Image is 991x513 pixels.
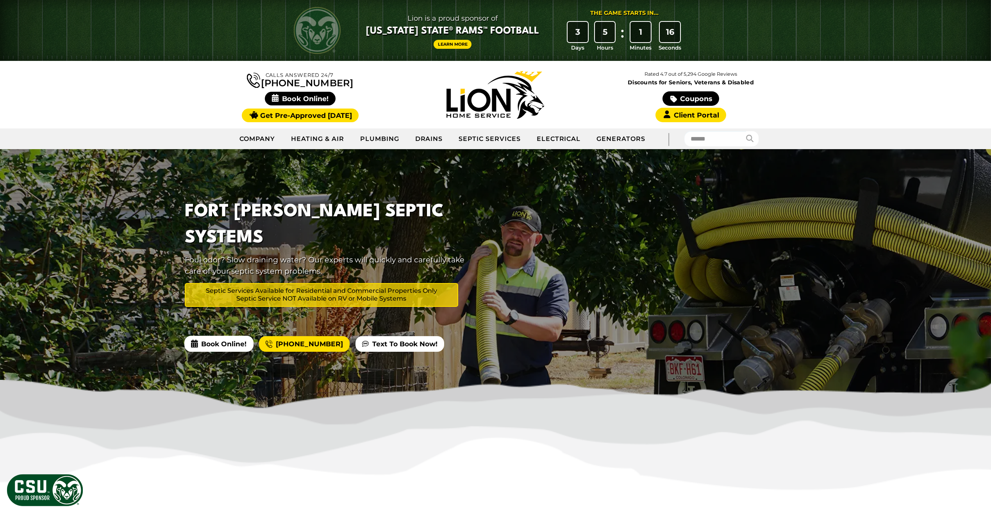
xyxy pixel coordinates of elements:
a: Septic Services [451,129,529,149]
span: [US_STATE] State® Rams™ Football [366,25,539,38]
div: 16 [660,22,680,42]
p: Rated 4.7 out of 5,294 Google Reviews [593,70,788,78]
a: Coupons [662,91,719,106]
a: Plumbing [352,129,407,149]
span: Septic Service NOT Available on RV or Mobile Systems [189,295,454,303]
img: CSU Sponsor Badge [6,473,84,507]
a: Heating & Air [283,129,352,149]
p: Foul odor? Slow draining water? Our experts will quickly and carefully take care of your septic s... [185,254,469,277]
span: Minutes [630,44,652,52]
span: Seconds [659,44,681,52]
span: Book Online! [184,336,253,351]
a: Get Pre-Approved [DATE] [242,109,359,122]
div: 1 [630,22,651,42]
img: CSU Rams logo [294,7,341,54]
a: Electrical [529,129,589,149]
span: Hours [597,44,613,52]
a: [PHONE_NUMBER] [247,71,353,88]
span: Lion is a proud sponsor of [366,12,539,25]
span: Discounts for Seniors, Veterans & Disabled [595,80,787,85]
a: Company [232,129,284,149]
a: Learn More [434,40,472,49]
a: Generators [589,129,653,149]
a: [PHONE_NUMBER] [259,336,350,352]
div: 5 [595,22,615,42]
div: 3 [568,22,588,42]
div: : [618,22,626,52]
a: Client Portal [655,108,726,122]
span: Septic Services Available for Residential and Commercial Properties Only [189,287,454,295]
a: Drains [407,129,451,149]
span: Book Online! [265,92,336,105]
a: Text To Book Now! [355,336,444,352]
div: | [653,128,684,149]
span: Days [571,44,584,52]
div: The Game Starts in... [590,9,659,18]
img: Lion Home Service [446,71,544,119]
h1: Fort [PERSON_NAME] Septic Systems [185,199,469,251]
